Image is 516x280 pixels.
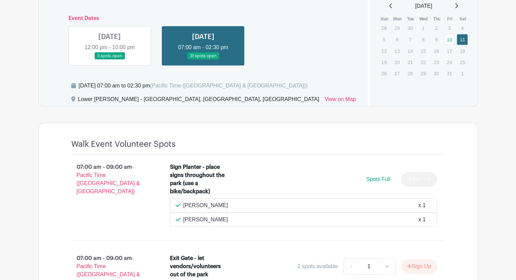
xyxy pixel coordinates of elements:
p: 16 [431,46,442,56]
div: Lower [PERSON_NAME] - [GEOGRAPHIC_DATA], [GEOGRAPHIC_DATA], [GEOGRAPHIC_DATA] [78,95,319,106]
div: [DATE] 07:00 am to 02:30 pm [79,82,308,90]
div: Sign Planter - place signs throughout the park (use a bike/backpack) [170,163,229,196]
p: 8 [418,34,429,45]
th: Sat [456,16,470,22]
div: 2 spots available [298,262,338,271]
div: x 1 [418,201,425,209]
th: Fri [443,16,457,22]
p: 28 [378,23,389,33]
p: 12 [378,46,389,56]
p: 31 [444,68,455,79]
p: 20 [391,57,403,67]
p: 13 [391,46,403,56]
p: 1 [457,68,468,79]
p: 3 [444,23,455,33]
p: 24 [444,57,455,67]
p: 7 [404,34,416,45]
th: Wed [417,16,431,22]
p: 22 [418,57,429,67]
h6: Event Dates [63,15,344,22]
span: [DATE] [415,2,432,10]
p: [PERSON_NAME] [183,216,228,224]
div: x 1 [418,216,425,224]
th: Tue [404,16,417,22]
p: 19 [378,57,389,67]
p: 29 [418,68,429,79]
p: 2 [431,23,442,33]
p: 15 [418,46,429,56]
p: 21 [404,57,416,67]
div: Exit Gate - let vendors/volunteers out of the park [170,254,229,279]
p: 27 [391,68,403,79]
button: Sign Up [401,259,437,274]
a: - [343,258,359,275]
span: Spots Full [366,176,390,182]
p: 17 [444,46,455,56]
p: 23 [431,57,442,67]
p: 26 [378,68,389,79]
span: (Pacific Time ([GEOGRAPHIC_DATA] & [GEOGRAPHIC_DATA])) [150,83,308,88]
th: Mon [391,16,404,22]
th: Thu [430,16,443,22]
a: + [379,258,396,275]
p: 28 [404,68,416,79]
p: 29 [391,23,403,33]
p: 14 [404,46,416,56]
th: Sun [378,16,391,22]
p: 30 [404,23,416,33]
a: 11 [457,34,468,45]
a: 10 [444,34,455,45]
p: [PERSON_NAME] [183,201,228,209]
p: 6 [391,34,403,45]
p: 30 [431,68,442,79]
p: 4 [457,23,468,33]
p: 18 [457,46,468,56]
h4: Walk Event Volunteer Spots [71,139,176,149]
p: 9 [431,34,442,45]
p: 25 [457,57,468,67]
p: 5 [378,34,389,45]
p: 07:00 am - 09:00 am [60,160,159,198]
a: View on Map [325,95,356,106]
p: 1 [418,23,429,33]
